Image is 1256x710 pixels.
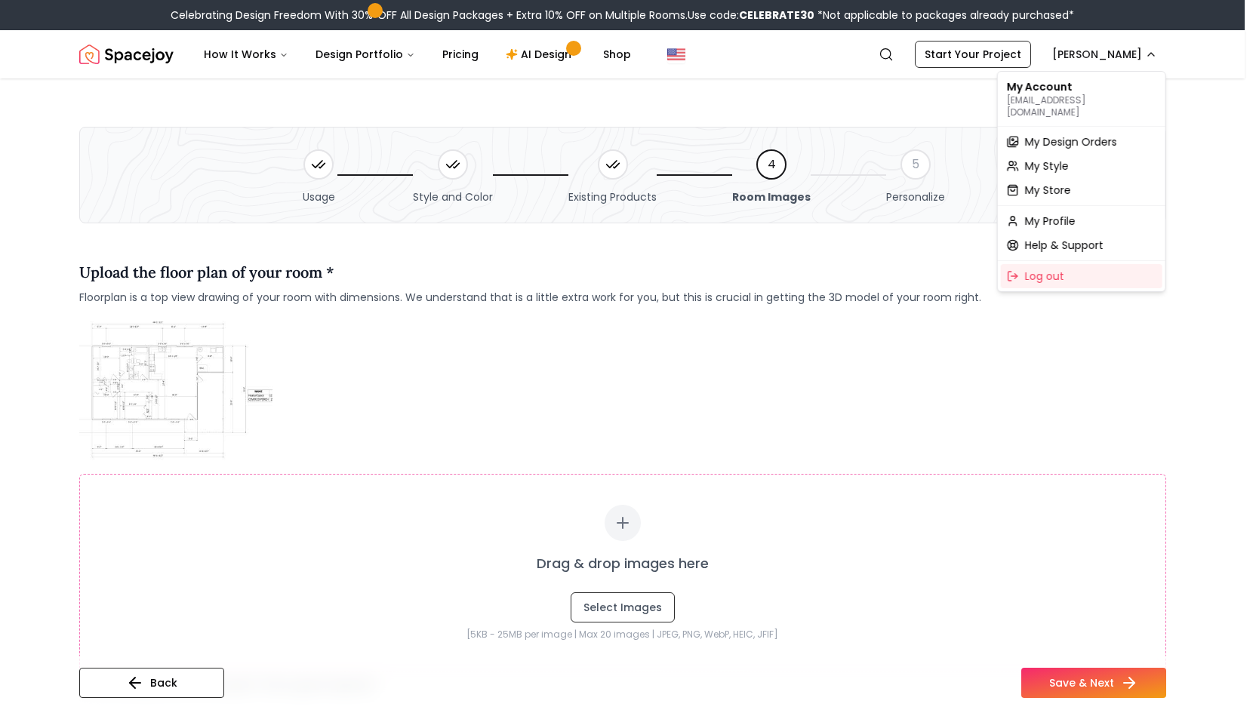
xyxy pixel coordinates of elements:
p: [EMAIL_ADDRESS][DOMAIN_NAME] [1007,94,1156,118]
a: My Style [1001,154,1162,178]
span: My Store [1025,183,1071,198]
span: My Design Orders [1025,134,1117,149]
span: My Profile [1025,214,1076,229]
a: My Profile [1001,209,1162,233]
span: Log out [1025,269,1064,284]
a: My Store [1001,178,1162,202]
a: Help & Support [1001,233,1162,257]
a: My Design Orders [1001,130,1162,154]
span: My Style [1025,158,1069,174]
div: My Account [1001,75,1162,123]
div: [PERSON_NAME] [997,71,1166,292]
span: Help & Support [1025,238,1104,253]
